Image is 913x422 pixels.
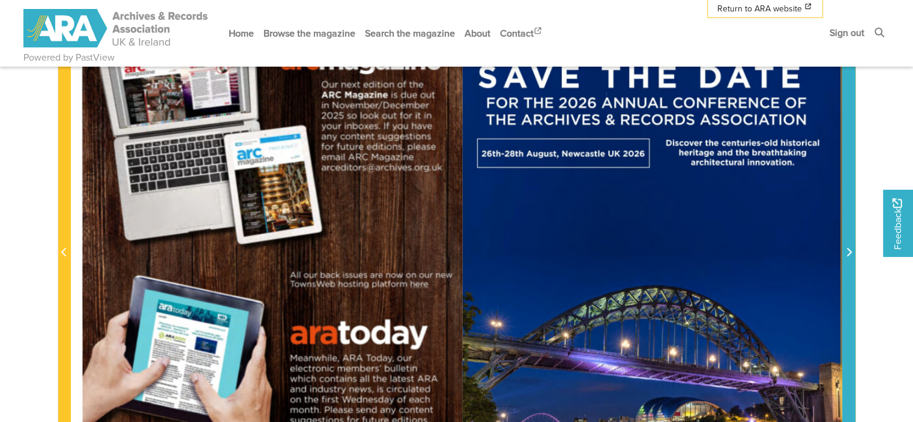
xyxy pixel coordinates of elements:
[825,17,869,49] a: Sign out
[23,9,209,47] img: ARA - ARC Magazine | Powered by PastView
[23,2,209,55] a: ARA - ARC Magazine | Powered by PastView logo
[259,17,360,49] a: Browse the magazine
[890,199,905,250] span: Feedback
[360,17,460,49] a: Search the magazine
[224,17,259,49] a: Home
[717,2,802,15] span: Return to ARA website
[460,17,495,49] a: About
[23,50,115,65] a: Powered by PastView
[883,190,913,257] a: Would you like to provide feedback?
[495,17,548,49] a: Contact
